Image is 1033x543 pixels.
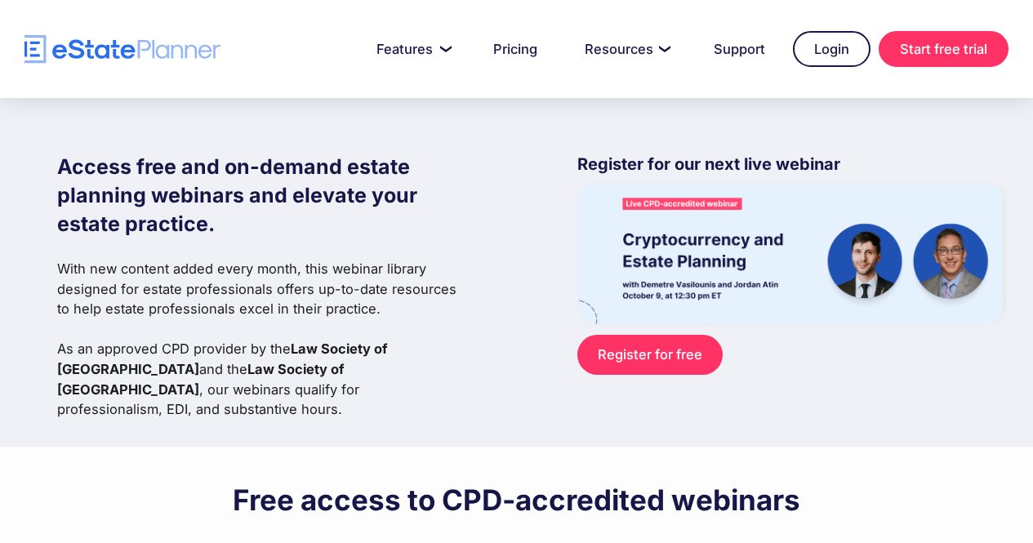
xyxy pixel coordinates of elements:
[879,31,1009,67] a: Start free trial
[793,31,870,67] a: Login
[57,361,345,398] strong: Law Society of [GEOGRAPHIC_DATA]
[357,33,465,65] a: Features
[474,33,557,65] a: Pricing
[57,153,464,238] h1: Access free and on-demand estate planning webinars and elevate your estate practice.
[57,259,464,420] p: With new content added every month, this webinar library designed for estate professionals offers...
[24,35,220,64] a: home
[694,33,785,65] a: Support
[233,482,800,518] h2: Free access to CPD-accredited webinars
[577,153,1004,184] p: Register for our next live webinar
[577,184,1004,323] img: eState Academy webinar
[577,335,722,375] a: Register for free
[565,33,686,65] a: Resources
